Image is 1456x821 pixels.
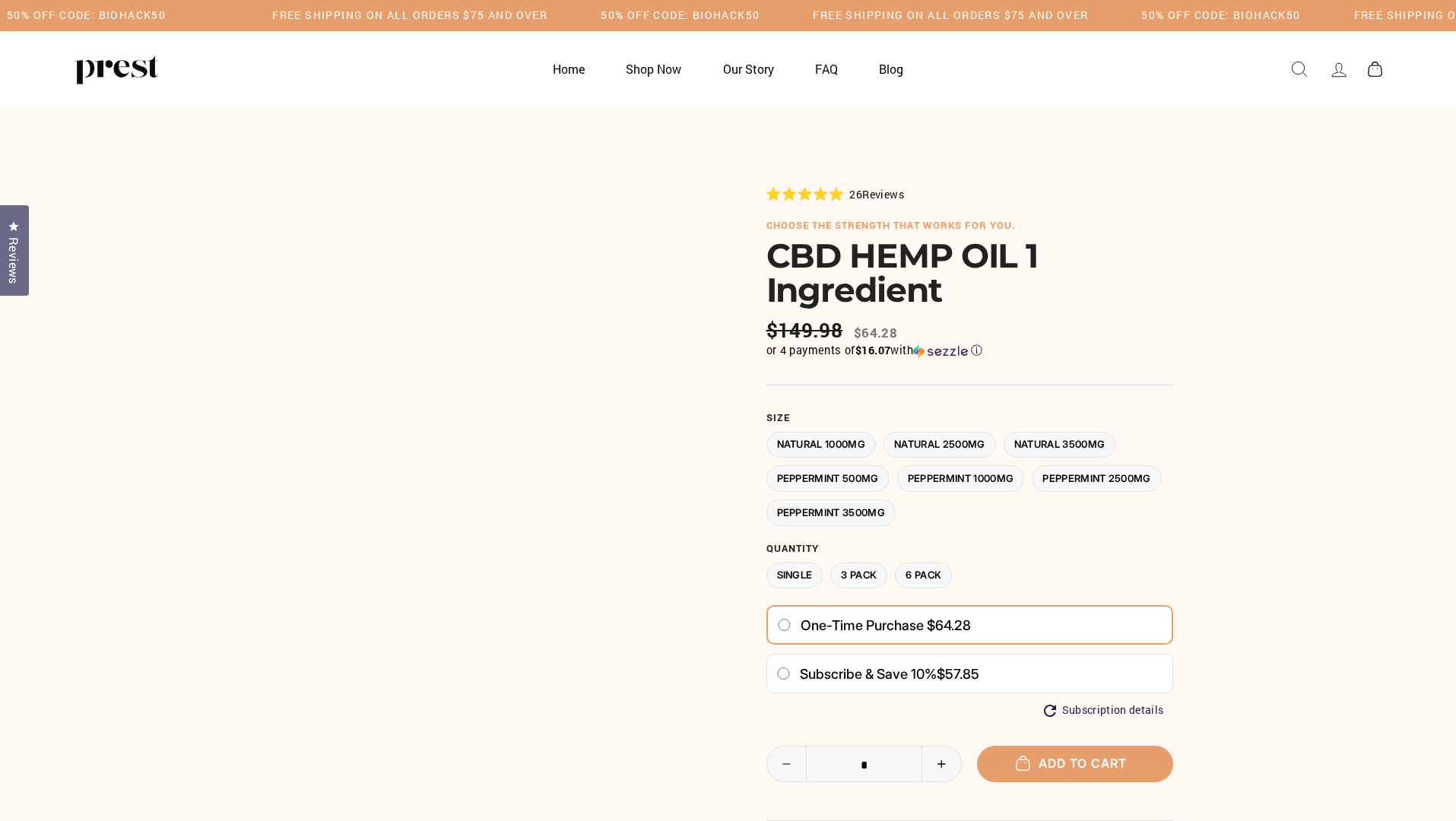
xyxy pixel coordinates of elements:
[766,343,1173,358] div: or 4 payments of with
[607,54,700,84] a: Shop Now
[801,617,971,634] span: One-time purchase $64.28
[766,343,1173,358] div: or 4 payments of$16.07withSezzle Click to learn more about Sezzle
[7,9,166,22] h5: 50% OFF CODE: BIOHACK50
[854,324,897,341] span: $64.28
[766,319,847,342] span: $149.98
[977,746,1173,781] button: Add to cart
[1023,756,1127,771] span: Add to cart
[1044,704,1164,717] button: Subscription details
[766,185,904,202] div: 26Reviews
[1004,432,1116,458] label: Natural 3500MG
[776,667,791,680] input: Subscribe & save 10%$57.85
[767,747,962,783] input: quantity
[766,220,1173,232] h6: choose the strength that works for you.
[601,9,760,22] h5: 50% OFF CODE: BIOHACK50
[800,666,937,682] span: Subscribe & save 10%
[766,412,1173,424] label: Size
[921,747,961,781] button: Increase item quantity by one
[534,54,923,84] ul: Primary
[766,563,823,589] label: Single
[849,187,862,201] span: 26
[766,465,890,492] label: Peppermint 500MG
[862,187,904,201] span: Reviews
[830,563,887,589] label: 3 Pack
[796,54,857,84] a: FAQ
[1062,704,1164,717] span: Subscription details
[75,54,158,84] img: PREST ORGANICS
[1032,465,1162,492] label: Peppermint 2500MG
[897,465,1025,492] label: Peppermint 1000MG
[913,344,968,358] img: Sezzle
[766,499,896,526] label: Peppermint 3500MG
[766,239,1173,307] h1: CBD HEMP OIL 1 Ingredient
[777,619,791,631] input: One-time purchase $64.28
[937,666,979,682] span: $57.85
[766,543,1173,555] label: Quantity
[860,54,922,84] a: Blog
[766,432,877,458] label: Natural 1000MG
[855,343,890,357] span: $16.07
[895,563,952,589] label: 6 Pack
[883,432,996,458] label: Natural 2500MG
[1141,9,1300,22] h5: 50% OFF CODE: BIOHACK50
[534,54,604,84] a: Home
[813,9,1088,22] h5: Free Shipping on all orders $75 and over
[767,747,807,781] button: Reduce item quantity by one
[4,237,24,284] span: Reviews
[704,54,793,84] a: Our Story
[272,9,547,22] h5: Free Shipping on all orders $75 and over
